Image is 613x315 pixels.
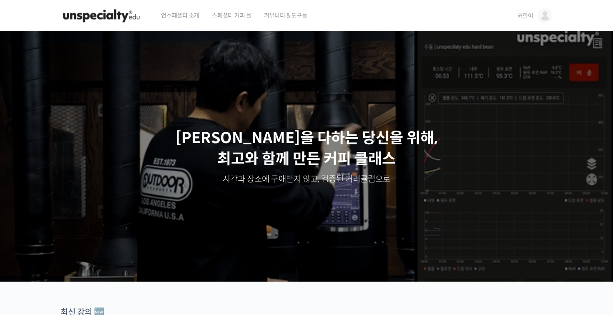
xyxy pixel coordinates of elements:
[8,174,605,185] p: 시간과 장소에 구애받지 않고, 검증된 커리큘럼으로
[8,128,605,170] p: [PERSON_NAME]을 다하는 당신을 위해, 최고와 함께 만든 커피 클래스
[518,12,533,20] span: 커린이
